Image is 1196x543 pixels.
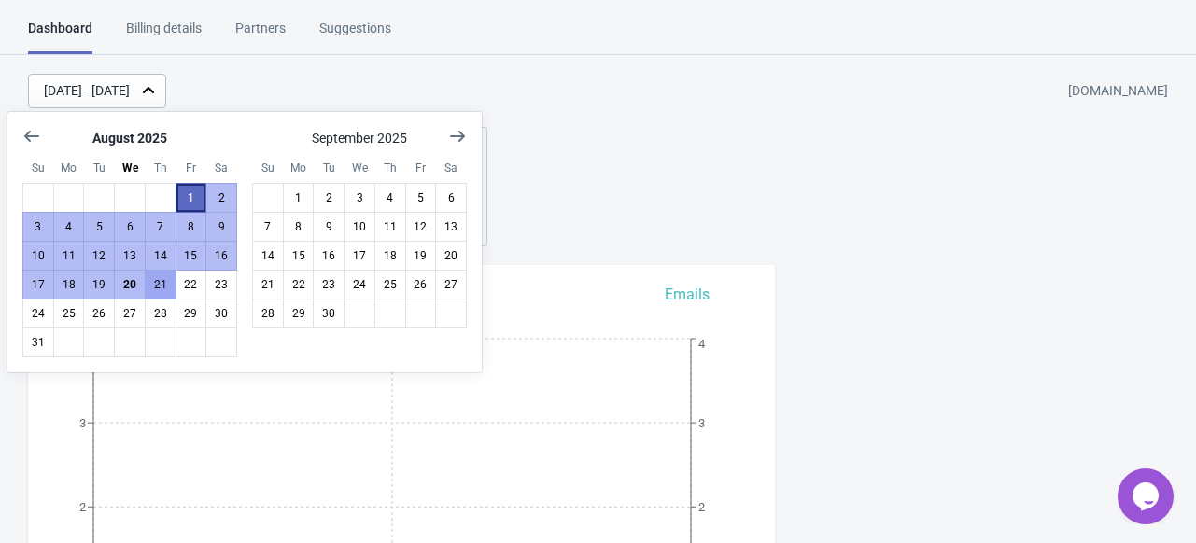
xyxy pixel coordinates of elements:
button: August 19 2025 [83,270,115,299]
tspan: 2 [698,500,705,514]
div: Wednesday [344,152,375,184]
button: September 12 2025 [405,212,437,242]
button: August 2 2025 [205,183,237,213]
tspan: 2 [79,500,86,514]
button: September 11 2025 [374,212,406,242]
div: Thursday [374,152,406,184]
div: Tuesday [83,152,115,184]
button: August 29 2025 [176,299,207,328]
div: Monday [53,152,85,184]
button: August 5 2025 [83,212,115,242]
button: August 14 2025 [145,241,176,271]
button: August 23 2025 [205,270,237,299]
button: September 16 2025 [313,241,345,271]
button: September 24 2025 [344,270,375,299]
button: September 9 2025 [313,212,345,242]
button: September 5 2025 [405,183,437,213]
button: September 21 2025 [252,270,284,299]
div: [DATE] - [DATE] [44,81,130,101]
div: Sunday [22,152,54,184]
button: August 26 2025 [83,299,115,328]
button: August 16 2025 [205,241,237,271]
button: August 21 2025 [145,270,176,299]
button: September 6 2025 [435,183,467,213]
div: Monday [283,152,315,184]
div: Friday [176,152,207,184]
button: August 15 2025 [176,241,207,271]
button: August 18 2025 [53,270,85,299]
div: Dashboard [28,19,92,54]
div: Thursday [145,152,176,184]
button: September 7 2025 [252,212,284,242]
div: Sunday [252,152,284,184]
button: August 7 2025 [145,212,176,242]
div: Saturday [435,152,467,184]
button: September 29 2025 [283,299,315,328]
button: September 27 2025 [435,270,467,299]
button: September 4 2025 [374,183,406,213]
tspan: 3 [698,416,705,430]
tspan: 3 [79,416,86,430]
div: Tuesday [313,152,345,184]
button: August 3 2025 [22,212,54,242]
button: August 4 2025 [53,212,85,242]
button: August 13 2025 [114,241,146,271]
button: September 22 2025 [283,270,315,299]
button: August 10 2025 [22,241,54,271]
button: September 23 2025 [313,270,345,299]
button: Show previous month, July 2025 [15,119,49,153]
button: September 30 2025 [313,299,345,328]
button: August 25 2025 [53,299,85,328]
button: August 17 2025 [22,270,54,299]
button: September 14 2025 [252,241,284,271]
button: August 12 2025 [83,241,115,271]
button: August 22 2025 [176,270,207,299]
button: August 6 2025 [114,212,146,242]
button: September 25 2025 [374,270,406,299]
div: Saturday [205,152,237,184]
button: August 8 2025 [176,212,207,242]
button: August 28 2025 [145,299,176,328]
button: August 27 2025 [114,299,146,328]
button: August 24 2025 [22,299,54,328]
button: September 28 2025 [252,299,284,328]
div: Partners [235,19,286,51]
iframe: chat widget [1118,468,1177,524]
button: August 9 2025 [205,212,237,242]
button: August 11 2025 [53,241,85,271]
button: September 26 2025 [405,270,437,299]
button: August 1 2025 [176,183,207,213]
button: Today August 20 2025 [114,270,146,299]
div: [DOMAIN_NAME] [1068,75,1168,108]
button: September 13 2025 [435,212,467,242]
button: September 1 2025 [283,183,315,213]
button: September 10 2025 [344,212,375,242]
button: September 8 2025 [283,212,315,242]
button: September 18 2025 [374,241,406,271]
tspan: 4 [698,337,706,351]
button: September 2 2025 [313,183,345,213]
div: Suggestions [319,19,391,51]
button: September 3 2025 [344,183,375,213]
button: August 31 2025 [22,327,54,357]
div: Friday [405,152,437,184]
button: August 30 2025 [205,299,237,328]
button: September 20 2025 [435,241,467,271]
div: Wednesday [114,152,146,184]
button: September 17 2025 [344,241,375,271]
button: September 19 2025 [405,241,437,271]
div: Billing details [126,19,202,51]
button: September 15 2025 [283,241,315,271]
button: Show next month, October 2025 [441,119,474,153]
